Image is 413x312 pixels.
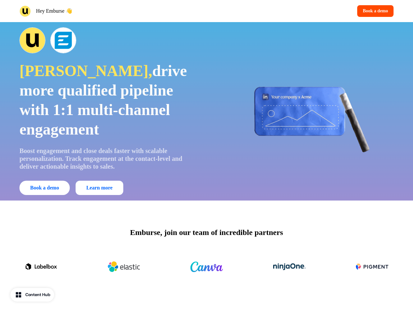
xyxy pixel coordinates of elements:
[25,292,50,298] div: Content Hub
[130,227,283,238] p: Emburse, join our team of incredible partners
[76,181,123,195] a: Learn more
[357,5,394,17] button: Book a demo
[19,62,152,79] span: [PERSON_NAME],
[36,7,72,15] p: Hey Emburse 👋
[19,147,198,170] p: Boost engagement and close deals faster with scalable personalization. Track engagement at the co...
[19,181,70,195] button: Book a demo
[10,288,54,302] button: Content Hub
